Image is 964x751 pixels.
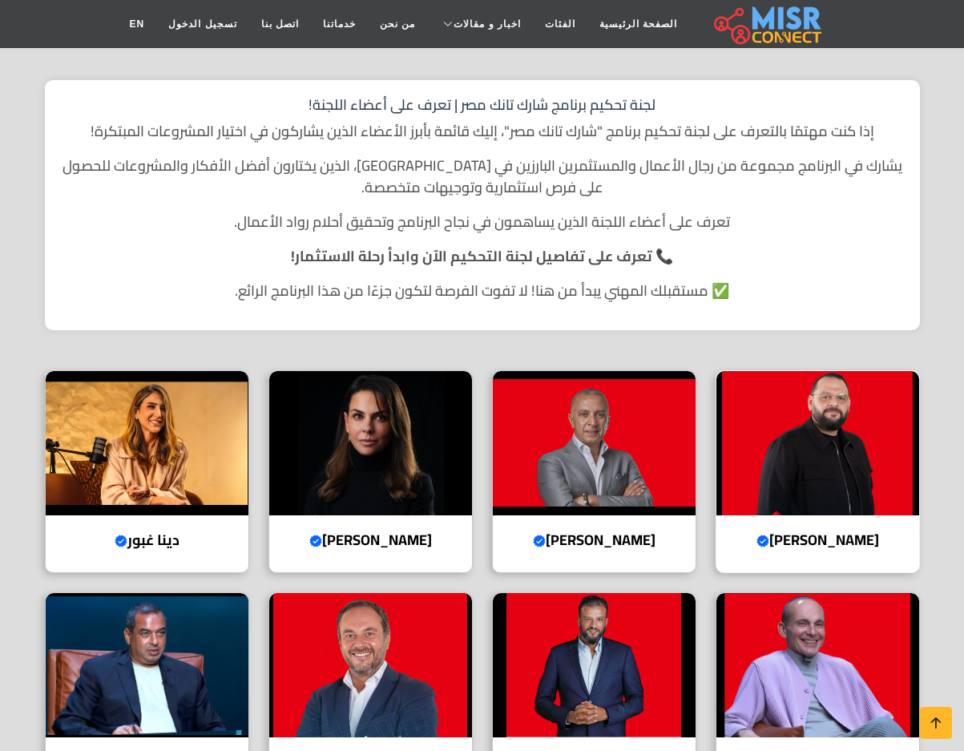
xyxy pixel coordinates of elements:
a: أحمد السويدي [PERSON_NAME] [482,370,706,574]
a: EN [118,9,157,39]
svg: Verified account [533,535,546,547]
a: دينا غبور دينا غبور [35,370,259,574]
p: إذا كنت مهتمًا بالتعرف على لجنة تحكيم برنامج "شارك تانك مصر"، إليك قائمة بأبرز الأعضاء الذين يشار... [61,120,904,142]
svg: Verified account [309,535,322,547]
img: عبد الله سلام [716,371,919,515]
a: هيلدا لوقا [PERSON_NAME] [259,370,482,574]
h4: [PERSON_NAME] [728,531,907,549]
p: تعرف على أعضاء اللجنة الذين يساهمون في نجاح البرنامج وتحقيق أحلام رواد الأعمال. [61,211,904,232]
p: يشارك في البرنامج مجموعة من رجال الأعمال والمستثمرين البارزين في [GEOGRAPHIC_DATA]، الذين يختارون... [61,155,904,198]
a: عبد الله سلام [PERSON_NAME] [706,370,930,574]
span: اخبار و مقالات [454,17,521,31]
a: الصفحة الرئيسية [587,9,689,39]
p: ✅ مستقبلك المهني يبدأ من هنا! لا تفوت الفرصة لتكون جزءًا من هذا البرنامج الرائع. [61,280,904,301]
img: main.misr_connect [714,4,821,44]
img: هيلدا لوقا [269,371,472,515]
img: أحمد السويدي [493,371,696,515]
a: تسجيل الدخول [156,9,248,39]
p: 📞 تعرف على تفاصيل لجنة التحكيم الآن وابدأ رحلة الاستثمار! [61,245,904,267]
img: أيمن ممدوح [493,593,696,737]
img: محمد إسماعيل منصور [46,593,248,737]
svg: Verified account [115,535,127,547]
img: محمد فاروق [716,593,919,737]
h4: دينا غبور [58,531,236,549]
a: خدماتنا [311,9,368,39]
img: دينا غبور [46,371,248,515]
h1: لجنة تحكيم برنامج شارك تانك مصر | تعرف على أعضاء اللجنة! [61,96,904,114]
a: اتصل بنا [249,9,311,39]
img: أحمد طارق خليل [269,593,472,737]
h4: [PERSON_NAME] [281,531,460,549]
a: من نحن [368,9,427,39]
a: الفئات [533,9,587,39]
svg: Verified account [756,535,769,547]
h4: [PERSON_NAME] [505,531,684,549]
a: اخبار و مقالات [427,9,533,39]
